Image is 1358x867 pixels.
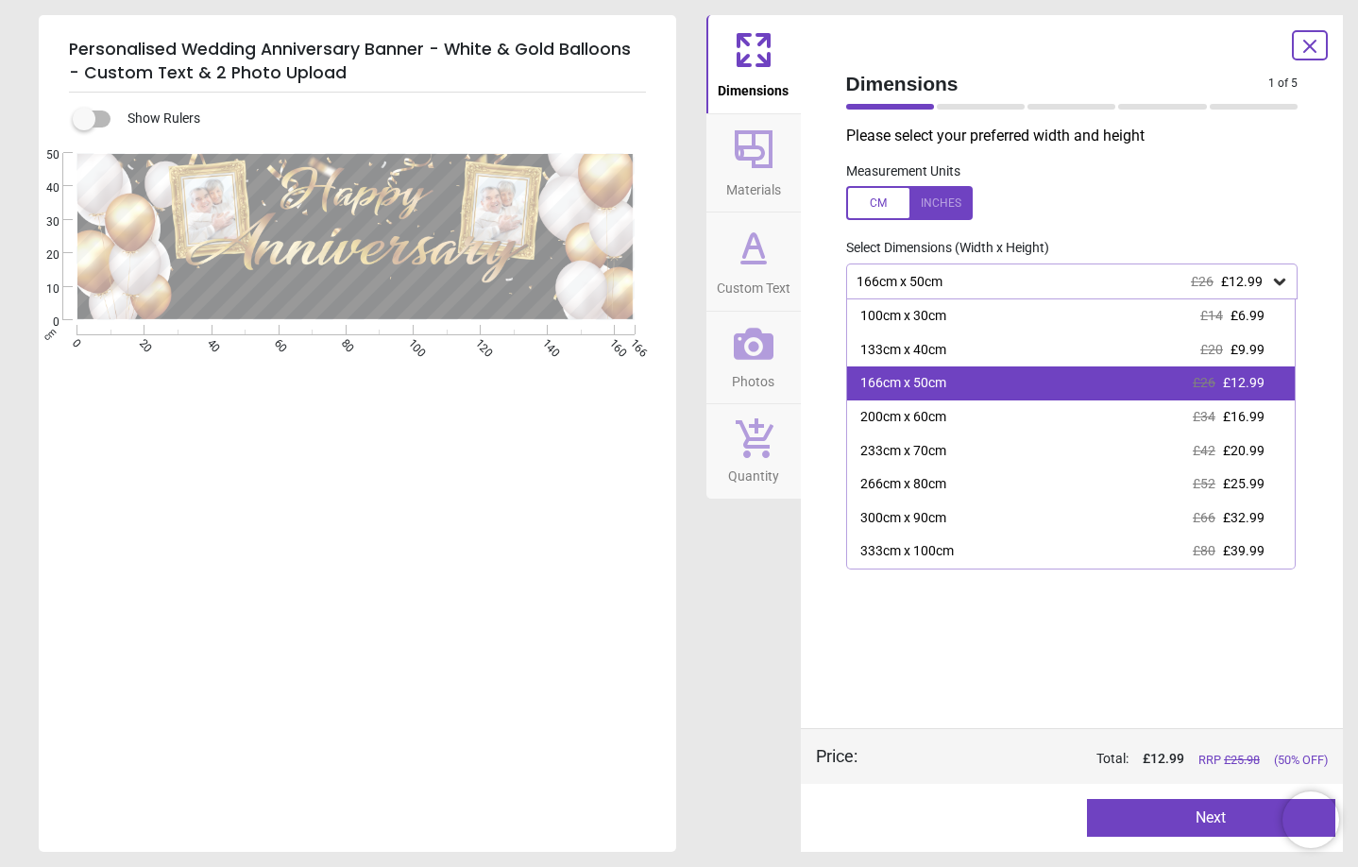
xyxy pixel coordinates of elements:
div: Show Rulers [84,108,676,130]
button: Quantity [706,404,801,499]
span: £32.99 [1223,510,1265,525]
div: 233cm x 70cm [860,442,946,461]
span: 20 [24,247,59,263]
span: Photos [732,364,774,392]
span: £ [1143,750,1184,769]
span: Dimensions [718,73,789,101]
span: Quantity [728,458,779,486]
div: 200cm x 60cm [860,408,946,427]
div: 133cm x 40cm [860,341,946,360]
button: Materials [706,114,801,212]
span: £20.99 [1223,443,1265,458]
span: £14 [1200,308,1223,323]
iframe: Brevo live chat [1282,791,1339,848]
label: Measurement Units [846,162,960,181]
span: 10 [24,281,59,297]
div: Total: [886,750,1329,769]
button: Next [1087,799,1335,837]
span: Dimensions [846,70,1269,97]
span: Materials [726,172,781,200]
span: £66 [1193,510,1215,525]
span: Custom Text [717,270,790,298]
span: (50% OFF) [1274,752,1328,769]
button: Custom Text [706,212,801,311]
div: 166cm x 50cm [860,374,946,393]
p: Please select your preferred width and height [846,126,1314,146]
span: £16.99 [1223,409,1265,424]
span: £34 [1193,409,1215,424]
span: 0 [24,314,59,331]
label: Select Dimensions (Width x Height) [831,239,1049,258]
span: £12.99 [1221,274,1263,289]
button: Photos [706,312,801,404]
span: £20 [1200,342,1223,357]
span: £39.99 [1223,543,1265,558]
span: 12.99 [1150,751,1184,766]
span: RRP [1198,752,1260,769]
span: £6.99 [1231,308,1265,323]
span: £42 [1193,443,1215,458]
span: 50 [24,147,59,163]
span: £ 25.98 [1224,753,1260,767]
span: £25.99 [1223,476,1265,491]
span: £9.99 [1231,342,1265,357]
div: 300cm x 90cm [860,509,946,528]
span: 30 [24,214,59,230]
span: £52 [1193,476,1215,491]
span: 1 of 5 [1268,76,1298,92]
span: 40 [24,180,59,196]
h5: Personalised Wedding Anniversary Banner - White & Gold Balloons - Custom Text & 2 Photo Upload [69,30,646,93]
button: Dimensions [706,15,801,113]
div: 100cm x 30cm [860,307,946,326]
span: £26 [1193,375,1215,390]
span: £80 [1193,543,1215,558]
div: 266cm x 80cm [860,475,946,494]
span: £12.99 [1223,375,1265,390]
div: Price : [816,744,857,768]
div: 333cm x 100cm [860,542,954,561]
div: 166cm x 50cm [855,274,1271,290]
span: £26 [1191,274,1214,289]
